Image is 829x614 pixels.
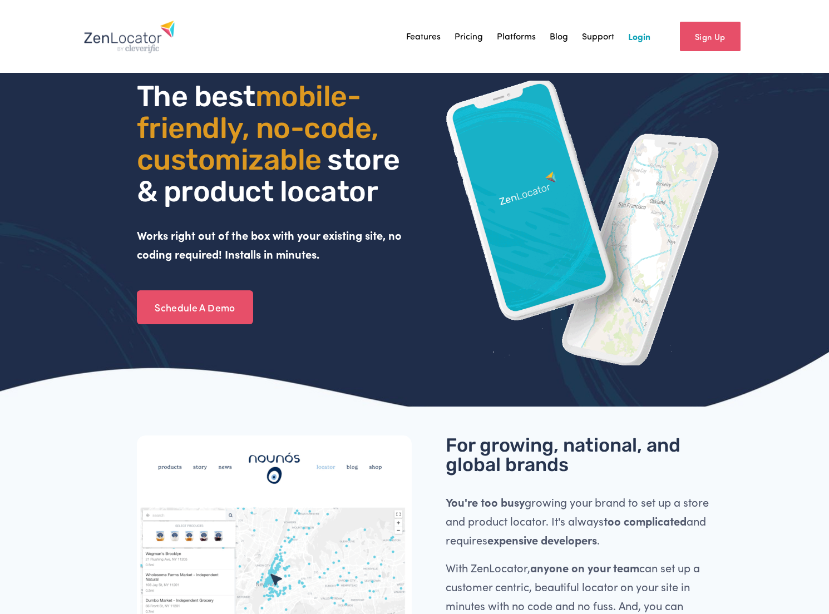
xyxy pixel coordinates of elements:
span: growing your brand to set up a store and product locator. It's always and requires . [446,494,712,547]
a: Blog [550,28,568,44]
strong: anyone on your team [530,560,639,575]
a: Platforms [497,28,536,44]
span: The best [137,79,255,113]
img: Zenlocator [83,20,175,53]
a: Schedule A Demo [137,290,253,325]
a: Pricing [455,28,483,44]
strong: expensive developers [487,532,597,547]
strong: too complicated [604,513,687,528]
span: mobile- friendly, no-code, customizable [137,79,385,177]
a: Support [582,28,614,44]
span: store & product locator [137,142,406,209]
a: Login [628,28,650,44]
strong: You're too busy [446,494,525,509]
strong: Works right out of the box with your existing site, no coding required! Installs in minutes. [137,227,404,261]
a: Features [406,28,441,44]
img: ZenLocator phone mockup gif [446,81,721,366]
span: For growing, national, and global brands [446,434,685,477]
a: Sign Up [680,22,741,51]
